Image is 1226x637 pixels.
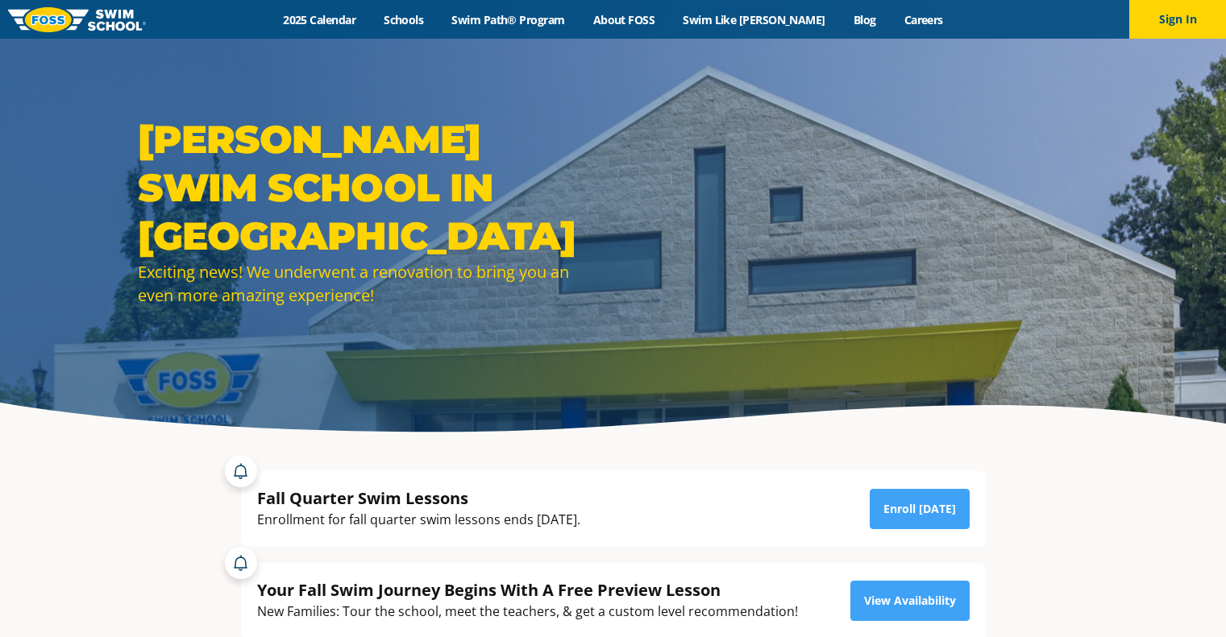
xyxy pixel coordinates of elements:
[669,12,840,27] a: Swim Like [PERSON_NAME]
[257,509,580,531] div: Enrollment for fall quarter swim lessons ends [DATE].
[269,12,370,27] a: 2025 Calendar
[257,579,798,601] div: Your Fall Swim Journey Begins With A Free Preview Lesson
[870,489,970,529] a: Enroll [DATE]
[850,581,970,621] a: View Availability
[438,12,579,27] a: Swim Path® Program
[257,487,580,509] div: Fall Quarter Swim Lessons
[8,7,146,32] img: FOSS Swim School Logo
[138,115,605,260] h1: [PERSON_NAME] SWIM SCHOOL IN [GEOGRAPHIC_DATA]
[579,12,669,27] a: About FOSS
[370,12,438,27] a: Schools
[138,260,605,307] div: Exciting news! We underwent a renovation to bring you an even more amazing experience!
[839,12,890,27] a: Blog
[257,601,798,623] div: New Families: Tour the school, meet the teachers, & get a custom level recommendation!
[890,12,957,27] a: Careers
